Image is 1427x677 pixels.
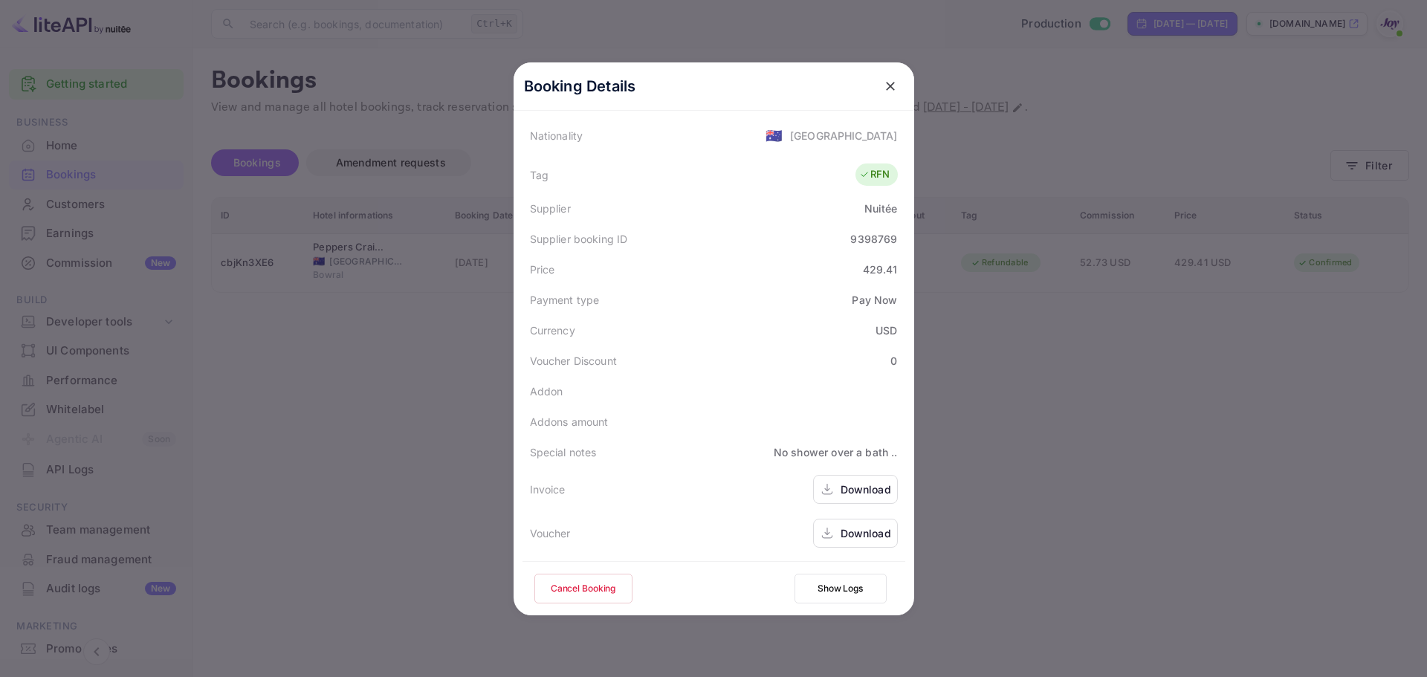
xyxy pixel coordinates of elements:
[877,73,904,100] button: close
[841,525,891,541] div: Download
[534,574,632,603] button: Cancel Booking
[530,414,609,430] div: Addons amount
[530,444,597,460] div: Special notes
[524,75,636,97] p: Booking Details
[530,353,617,369] div: Voucher Discount
[852,292,897,308] div: Pay Now
[530,231,628,247] div: Supplier booking ID
[530,128,583,143] div: Nationality
[530,383,563,399] div: Addon
[530,323,575,338] div: Currency
[876,323,897,338] div: USD
[795,574,887,603] button: Show Logs
[790,128,898,143] div: [GEOGRAPHIC_DATA]
[859,167,890,182] div: RFN
[530,482,566,497] div: Invoice
[774,444,898,460] div: No shower over a bath ..
[890,353,897,369] div: 0
[530,262,555,277] div: Price
[864,201,898,216] div: Nuitée
[530,525,571,541] div: Voucher
[530,292,600,308] div: Payment type
[850,231,897,247] div: 9398769
[841,482,891,497] div: Download
[863,262,898,277] div: 429.41
[766,122,783,149] span: United States
[530,167,549,183] div: Tag
[530,201,571,216] div: Supplier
